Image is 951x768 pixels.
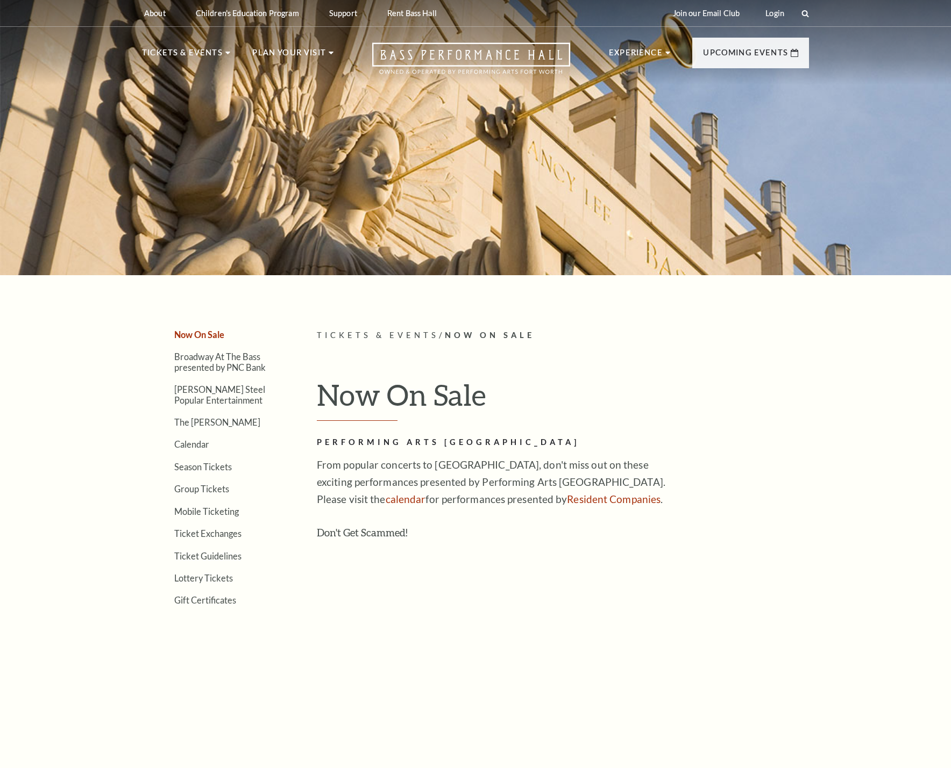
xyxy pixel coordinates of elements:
[174,462,232,472] a: Season Tickets
[609,46,663,66] p: Experience
[174,573,233,583] a: Lottery Tickets
[317,377,809,421] h1: Now On Sale
[196,9,299,18] p: Children's Education Program
[174,351,266,372] a: Broadway At The Bass presented by PNC Bank
[317,329,809,342] p: /
[174,417,260,427] a: The [PERSON_NAME]
[386,493,426,505] a: calendar
[317,546,666,723] iframe: Don't get scammed! Buy your Bass Hall tickets directly from Bass Hall!
[174,595,236,605] a: Gift Certificates
[317,331,439,340] span: Tickets & Events
[703,46,788,66] p: Upcoming Events
[387,9,437,18] p: Rent Bass Hall
[142,46,223,66] p: Tickets & Events
[317,436,666,449] h2: Performing Arts [GEOGRAPHIC_DATA]
[174,384,265,405] a: [PERSON_NAME] Steel Popular Entertainment
[329,9,357,18] p: Support
[567,493,661,505] a: Resident Companies
[174,329,224,340] a: Now On Sale
[174,506,239,516] a: Mobile Ticketing
[174,439,209,449] a: Calendar
[174,528,242,539] a: Ticket Exchanges
[174,551,242,561] a: Ticket Guidelines
[252,46,326,66] p: Plan Your Visit
[317,524,666,541] h3: Don't Get Scammed!
[174,484,229,494] a: Group Tickets
[144,9,166,18] p: About
[317,456,666,508] p: From popular concerts to [GEOGRAPHIC_DATA], don't miss out on these exciting performances present...
[445,331,535,340] span: Now On Sale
